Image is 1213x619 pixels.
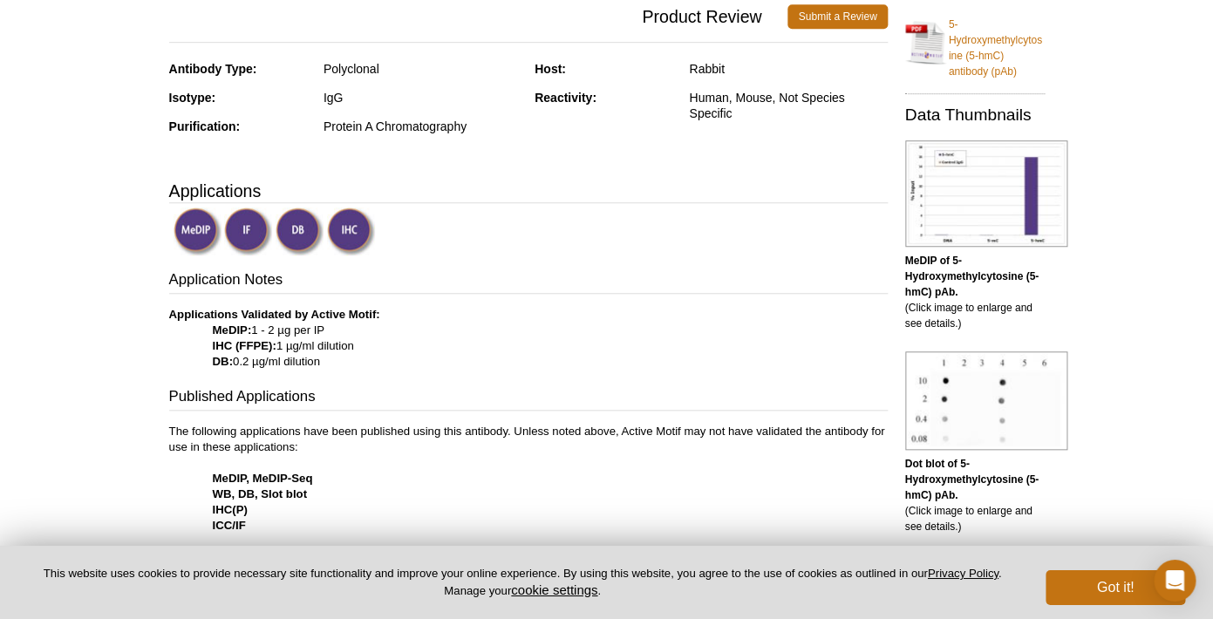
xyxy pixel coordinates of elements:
[28,566,1017,599] p: This website uses cookies to provide necessary site functionality and improve your online experie...
[535,62,566,76] strong: Host:
[169,307,888,370] p: 1 - 2 µg per IP 1 µg/ml dilution 0.2 µg/ml dilution
[905,351,1067,450] img: 5-Hydroxymethylcytosine (5-hmC) antibody (pAb) tested by dot blot analysis.
[928,567,998,580] a: Privacy Policy
[905,107,1045,123] h2: Data Thumbnails
[169,424,888,596] p: The following applications have been published using this antibody. Unless noted above, Active Mo...
[689,90,887,121] div: Human, Mouse, Not Species Specific
[905,253,1045,331] p: (Click image to enlarge and see details.)
[213,472,313,485] strong: MeDIP, MeDIP-Seq
[324,90,521,105] div: IgG
[213,339,276,352] strong: IHC (FFPE):
[787,4,887,29] a: Submit a Review
[905,140,1067,247] img: 5-Hydroxymethylcytosine (5-hmC) antibody (pAb) tested by MeDIP analysis.
[213,503,248,516] strong: IHC(P)
[169,119,241,133] strong: Purification:
[689,61,887,77] div: Rabbit
[213,355,233,368] strong: DB:
[213,323,252,337] strong: MeDIP:
[324,61,521,77] div: Polyclonal
[169,62,257,76] strong: Antibody Type:
[213,519,246,532] strong: ICC/IF
[169,386,888,411] h3: Published Applications
[327,207,375,255] img: Immunohistochemistry Validated
[169,91,216,105] strong: Isotype:
[169,4,788,29] span: Product Review
[276,207,324,255] img: Dot Blot Validated
[324,119,521,134] div: Protein A Chromatography
[905,458,1039,501] b: Dot blot of 5-Hydroxymethylcytosine (5-hmC) pAb.
[174,207,221,255] img: Methyl-DNA Immunoprecipitation Validated
[905,255,1039,298] b: MeDIP of 5-Hydroxymethylcytosine (5-hmC) pAb.
[213,487,307,500] strong: WB, DB, Slot blot
[169,308,380,321] b: Applications Validated by Active Motif:
[511,582,597,597] button: cookie settings
[169,269,888,294] h3: Application Notes
[905,456,1045,534] p: (Click image to enlarge and see details.)
[224,207,272,255] img: Immunofluorescence Validated
[169,178,888,204] h3: Applications
[535,91,596,105] strong: Reactivity:
[1046,570,1185,605] button: Got it!
[905,6,1045,79] a: 5-Hydroxymethylcytosine (5-hmC) antibody (pAb)
[1154,560,1196,602] div: Open Intercom Messenger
